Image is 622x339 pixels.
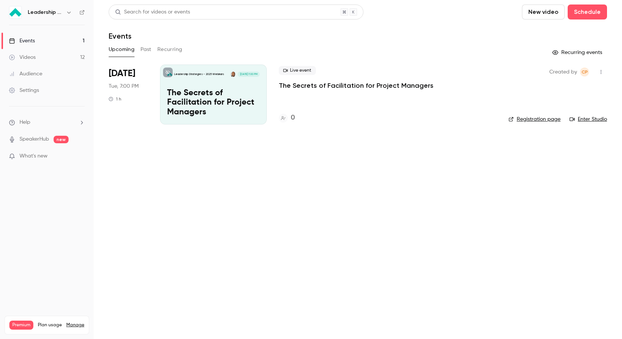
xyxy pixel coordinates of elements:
span: Tue, 7:00 PM [109,82,139,90]
a: The Secrets of Facilitation for Project Managers [279,81,434,90]
div: Events [9,37,35,45]
a: SpeakerHub [19,135,49,143]
li: help-dropdown-opener [9,118,85,126]
span: Created by [549,67,577,76]
span: [DATE] 7:00 PM [238,72,259,77]
button: Schedule [568,4,607,19]
span: Live event [279,66,316,75]
span: Premium [9,321,33,330]
a: Registration page [508,115,561,123]
span: Chyenne Pastrana [580,67,589,76]
a: The Secrets of Facilitation for Project ManagersLeadership Strategies - 2025 WebinarsMichael Wilk... [160,64,267,124]
h1: Events [109,31,132,40]
div: Videos [9,54,36,61]
span: [DATE] [109,67,135,79]
p: Leadership Strategies - 2025 Webinars [174,72,224,76]
div: Search for videos or events [115,8,190,16]
button: Past [141,43,151,55]
button: Upcoming [109,43,135,55]
img: Michael Wilkinson, CMF™ [230,72,236,77]
a: Enter Studio [570,115,607,123]
div: 1 h [109,96,121,102]
a: Manage [66,322,84,328]
h6: Leadership Strategies - 2025 Webinars [28,9,63,16]
button: Recurring [157,43,182,55]
a: 0 [279,113,295,123]
button: Recurring events [549,46,607,58]
div: Audience [9,70,42,78]
span: CP [582,67,588,76]
span: new [54,136,69,143]
span: Help [19,118,30,126]
img: Leadership Strategies - 2025 Webinars [9,6,21,18]
div: Settings [9,87,39,94]
span: Plan usage [38,322,62,328]
div: Sep 30 Tue, 7:00 PM (America/New York) [109,64,148,124]
button: New video [522,4,565,19]
span: What's new [19,152,48,160]
h4: 0 [291,113,295,123]
p: The Secrets of Facilitation for Project Managers [167,88,260,117]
